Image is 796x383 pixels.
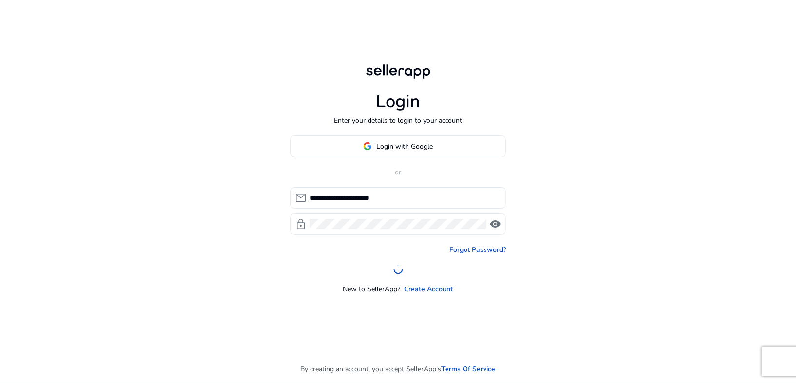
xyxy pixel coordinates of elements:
[405,284,453,294] a: Create Account
[376,91,420,112] h1: Login
[295,192,307,204] span: mail
[442,364,496,374] a: Terms Of Service
[449,245,506,255] a: Forgot Password?
[290,167,506,177] p: or
[377,141,433,152] span: Login with Google
[343,284,401,294] p: New to SellerApp?
[489,218,501,230] span: visibility
[290,135,506,157] button: Login with Google
[295,218,307,230] span: lock
[334,115,462,126] p: Enter your details to login to your account
[363,142,372,151] img: google-logo.svg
